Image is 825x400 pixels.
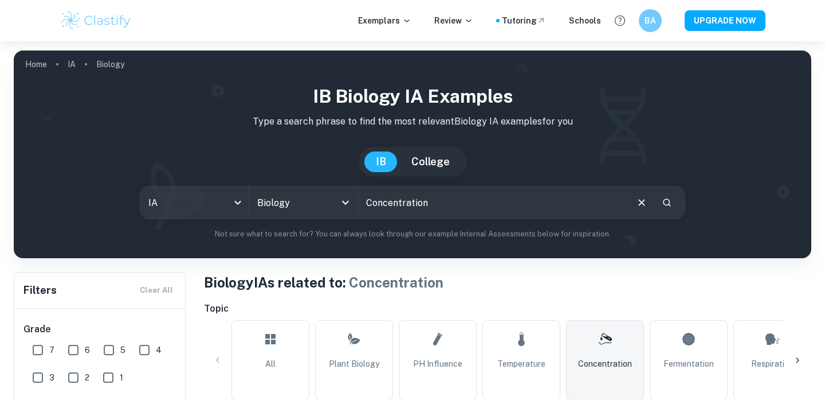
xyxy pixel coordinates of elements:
[663,358,714,370] span: Fermentation
[639,9,662,32] button: BA
[413,358,462,370] span: pH Influence
[610,11,630,30] button: Help and Feedback
[569,14,601,27] a: Schools
[434,14,473,27] p: Review
[156,344,162,356] span: 4
[85,371,89,384] span: 2
[265,358,276,370] span: All
[49,344,54,356] span: 7
[60,9,132,32] img: Clastify logo
[349,274,443,290] span: Concentration
[657,193,677,212] button: Search
[140,187,249,219] div: IA
[644,14,657,27] h6: BA
[23,282,57,298] h6: Filters
[14,51,811,258] img: profile cover
[204,272,811,293] h1: Biology IAs related to:
[23,115,802,129] p: Type a search phrase to find the most relevant Biology IA examples for you
[49,371,54,384] span: 3
[685,10,765,31] button: UPGRADE NOW
[25,56,47,72] a: Home
[631,192,653,213] button: Clear
[23,228,802,240] p: Not sure what to search for? You can always look through our example Internal Assessments below f...
[120,371,123,384] span: 1
[358,187,626,219] input: E.g. photosynthesis, coffee and protein, HDI and diabetes...
[358,14,411,27] p: Exemplars
[578,358,632,370] span: Concentration
[68,56,76,72] a: IA
[751,358,793,370] span: Respiration
[364,152,398,172] button: IB
[337,195,353,211] button: Open
[23,323,177,336] h6: Grade
[85,344,90,356] span: 6
[329,358,379,370] span: Plant Biology
[400,152,461,172] button: College
[120,344,125,356] span: 5
[502,14,546,27] a: Tutoring
[204,302,811,316] h6: Topic
[497,358,545,370] span: Temperature
[23,83,802,110] h1: IB Biology IA examples
[96,58,124,71] p: Biology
